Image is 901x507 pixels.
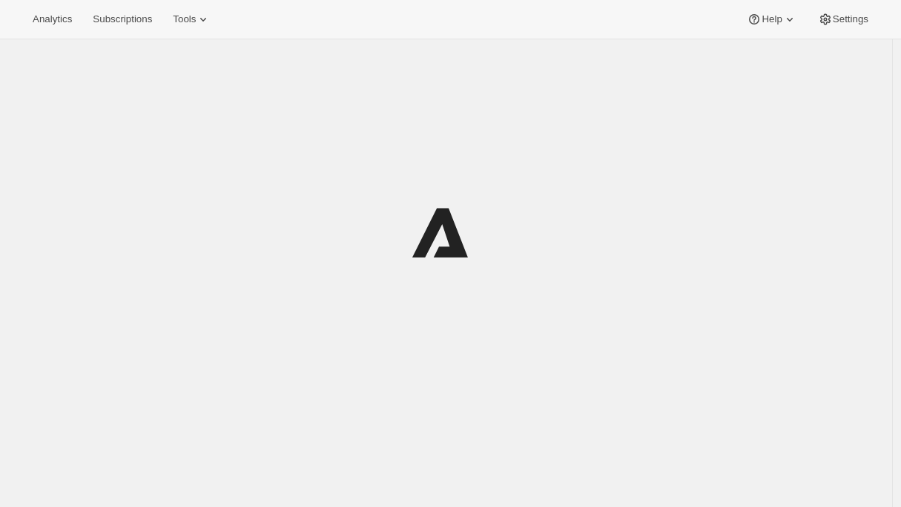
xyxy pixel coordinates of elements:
[84,9,161,30] button: Subscriptions
[24,9,81,30] button: Analytics
[93,13,152,25] span: Subscriptions
[173,13,196,25] span: Tools
[33,13,72,25] span: Analytics
[833,13,868,25] span: Settings
[762,13,782,25] span: Help
[809,9,877,30] button: Settings
[738,9,805,30] button: Help
[164,9,220,30] button: Tools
